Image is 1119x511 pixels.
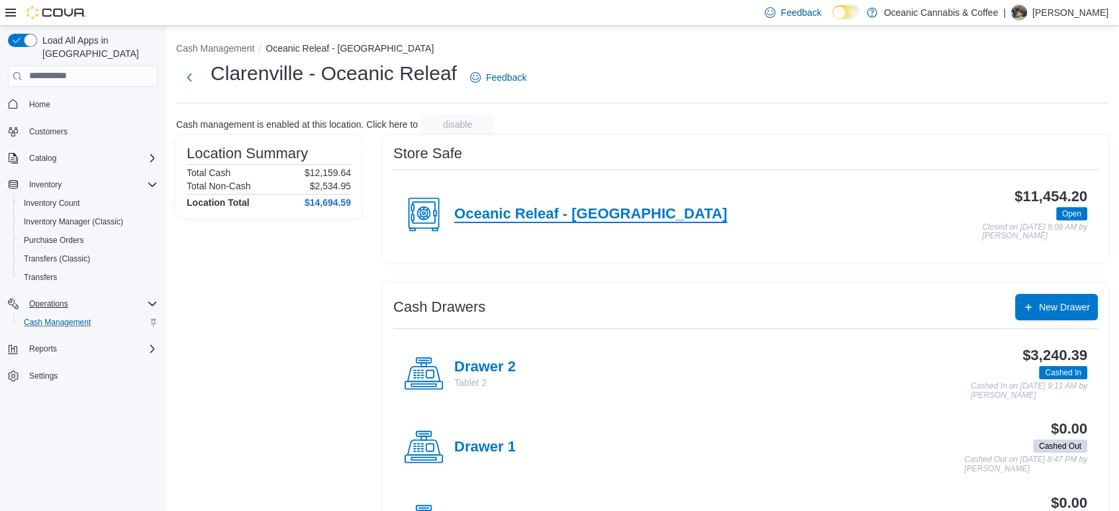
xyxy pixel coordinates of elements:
[454,359,516,376] h4: Drawer 2
[24,368,63,384] a: Settings
[187,146,308,162] h3: Location Summary
[24,96,158,113] span: Home
[1039,301,1090,314] span: New Drawer
[1039,366,1087,379] span: Cashed In
[8,89,158,420] nav: Complex example
[24,235,84,246] span: Purchase Orders
[1039,440,1081,452] span: Cashed Out
[29,153,56,163] span: Catalog
[3,149,163,167] button: Catalog
[24,254,90,264] span: Transfers (Classic)
[1051,421,1087,437] h3: $0.00
[964,455,1087,473] p: Cashed Out on [DATE] 8:47 PM by [PERSON_NAME]
[1003,5,1006,21] p: |
[3,366,163,385] button: Settings
[1062,208,1081,220] span: Open
[24,367,158,384] span: Settings
[1011,5,1027,21] div: Paige Humby
[176,64,203,91] button: Next
[19,195,158,211] span: Inventory Count
[13,231,163,250] button: Purchase Orders
[781,6,821,19] span: Feedback
[24,272,57,283] span: Transfers
[420,114,495,135] button: disable
[19,214,158,230] span: Inventory Manager (Classic)
[13,250,163,268] button: Transfers (Classic)
[971,382,1087,400] p: Cashed In on [DATE] 9:11 AM by [PERSON_NAME]
[29,371,58,381] span: Settings
[176,42,1108,58] nav: An example of EuiBreadcrumbs
[305,197,351,208] h4: $14,694.59
[176,119,418,130] p: Cash management is enabled at this location. Click here to
[393,146,462,162] h3: Store Safe
[13,212,163,231] button: Inventory Manager (Classic)
[1022,348,1087,363] h3: $3,240.39
[1014,189,1087,205] h3: $11,454.20
[176,43,254,54] button: Cash Management
[486,71,526,84] span: Feedback
[24,177,158,193] span: Inventory
[187,167,230,178] h6: Total Cash
[19,314,96,330] a: Cash Management
[19,314,158,330] span: Cash Management
[13,313,163,332] button: Cash Management
[3,340,163,358] button: Reports
[443,118,472,131] span: disable
[1051,495,1087,511] h3: $0.00
[305,167,351,178] p: $12,159.64
[37,34,158,60] span: Load All Apps in [GEOGRAPHIC_DATA]
[24,341,158,357] span: Reports
[24,97,56,113] a: Home
[19,269,62,285] a: Transfers
[454,439,516,456] h4: Drawer 1
[454,206,727,223] h4: Oceanic Releaf - [GEOGRAPHIC_DATA]
[1033,440,1087,453] span: Cashed Out
[29,126,68,137] span: Customers
[211,60,457,87] h1: Clarenville - Oceanic Releaf
[19,269,158,285] span: Transfers
[187,197,250,208] h4: Location Total
[24,124,73,140] a: Customers
[13,268,163,287] button: Transfers
[24,216,123,227] span: Inventory Manager (Classic)
[884,5,998,21] p: Oceanic Cannabis & Coffee
[187,181,251,191] h6: Total Non-Cash
[19,251,95,267] a: Transfers (Classic)
[1045,367,1081,379] span: Cashed In
[982,223,1087,241] p: Closed on [DATE] 9:08 AM by [PERSON_NAME]
[832,5,860,19] input: Dark Mode
[24,296,158,312] span: Operations
[19,232,89,248] a: Purchase Orders
[3,295,163,313] button: Operations
[29,179,62,190] span: Inventory
[24,296,73,312] button: Operations
[24,341,62,357] button: Reports
[19,232,158,248] span: Purchase Orders
[19,195,85,211] a: Inventory Count
[13,194,163,212] button: Inventory Count
[19,251,158,267] span: Transfers (Classic)
[24,150,62,166] button: Catalog
[24,123,158,140] span: Customers
[29,344,57,354] span: Reports
[393,299,485,315] h3: Cash Drawers
[454,376,516,389] p: Tablet 2
[29,99,50,110] span: Home
[1015,294,1098,320] button: New Drawer
[310,181,351,191] p: $2,534.95
[24,177,67,193] button: Inventory
[24,198,80,209] span: Inventory Count
[24,150,158,166] span: Catalog
[266,43,434,54] button: Oceanic Releaf - [GEOGRAPHIC_DATA]
[3,122,163,141] button: Customers
[1056,207,1087,220] span: Open
[19,214,128,230] a: Inventory Manager (Classic)
[26,6,86,19] img: Cova
[24,317,91,328] span: Cash Management
[3,175,163,194] button: Inventory
[465,64,532,91] a: Feedback
[3,95,163,114] button: Home
[1032,5,1108,21] p: [PERSON_NAME]
[29,299,68,309] span: Operations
